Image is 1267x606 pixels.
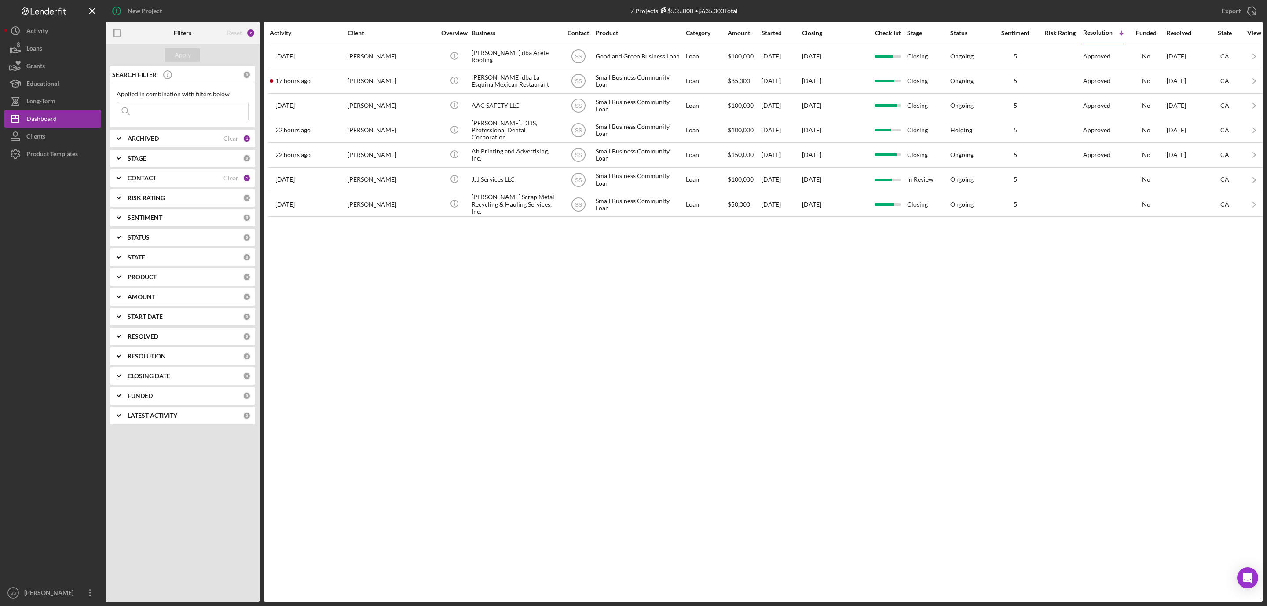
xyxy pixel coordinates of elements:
a: Grants [4,57,101,75]
div: 0 [243,352,251,360]
div: Educational [26,75,59,95]
div: Good and Green Business Loan [596,45,684,68]
div: CA [1207,201,1242,208]
div: Loan [686,168,727,191]
b: SENTIMENT [128,214,162,221]
div: New Project [128,2,162,20]
text: SS [575,54,582,60]
a: Activity [4,22,101,40]
div: 5 [993,77,1037,84]
button: Long-Term [4,92,101,110]
div: Closing [802,29,868,37]
div: Resolution [1083,29,1113,36]
div: 5 [993,102,1037,109]
text: SS [575,177,582,183]
text: SS [575,103,582,109]
div: No [1126,201,1166,208]
time: 2025-08-12 22:26 [275,53,295,60]
div: No [1126,176,1166,183]
time: [DATE] [802,126,821,134]
div: [DATE] [762,94,801,117]
b: ARCHIVED [128,135,159,142]
time: [DATE] [802,77,821,84]
div: Export [1222,2,1241,20]
b: STATUS [128,234,150,241]
div: [PERSON_NAME] Scrap Metal Recycling & Hauling Services, Inc. [472,193,560,216]
div: In Review [907,168,949,191]
div: 0 [243,194,251,202]
time: 2025-08-29 22:33 [275,201,295,208]
button: Dashboard [4,110,101,128]
div: Approved [1083,102,1110,109]
div: 0 [243,392,251,400]
div: Sentiment [993,29,1037,37]
div: 0 [243,412,251,420]
div: [DATE] [1167,69,1206,93]
div: Activity [26,22,48,42]
text: SS [575,152,582,158]
div: Approved [1083,127,1110,134]
span: $100,000 [728,175,754,183]
div: Amount [728,29,761,37]
div: Long-Term [26,92,55,112]
div: 0 [243,293,251,301]
div: [PERSON_NAME] [348,94,436,117]
button: Apply [165,48,200,62]
div: [PERSON_NAME] [348,168,436,191]
div: [PERSON_NAME] dba Arete Roofing [472,45,560,68]
div: 0 [243,71,251,79]
div: [DATE] [762,69,801,93]
div: [DATE] [762,119,801,142]
div: [PERSON_NAME] [348,119,436,142]
button: Educational [4,75,101,92]
button: Clients [4,128,101,145]
div: Small Business Community Loan [596,168,684,191]
div: Ongoing [950,201,974,208]
div: 0 [243,214,251,222]
div: 1 [243,135,251,142]
div: Small Business Community Loan [596,94,684,117]
div: Clients [26,128,45,147]
div: Ongoing [950,176,974,183]
div: Approved [1083,151,1110,158]
time: 2025-09-04 04:15 [275,77,311,84]
div: CA [1207,77,1242,84]
span: $50,000 [728,201,750,208]
div: Checklist [869,29,906,37]
text: SS [575,128,582,134]
div: Loan [686,69,727,93]
div: Loan [686,143,727,167]
div: No [1126,127,1166,134]
div: 0 [243,253,251,261]
b: RISK RATING [128,194,165,201]
div: Dashboard [26,110,57,130]
div: $35,000 [728,69,761,93]
div: Grants [26,57,45,77]
div: Closing [907,94,949,117]
div: Ongoing [950,102,974,109]
button: Product Templates [4,145,101,163]
text: SS [575,201,582,208]
b: STAGE [128,155,146,162]
div: $100,000 [728,94,761,117]
div: Loan [686,94,727,117]
div: [PERSON_NAME], DDS, Professional Dental Corporation [472,119,560,142]
div: AAC SAFETY LLC [472,94,560,117]
div: Closing [907,45,949,68]
div: Ongoing [950,77,974,84]
div: 5 [993,53,1037,60]
time: 2025-09-03 00:17 [275,176,295,183]
b: Filters [174,29,191,37]
div: Small Business Community Loan [596,119,684,142]
time: [DATE] [802,175,821,183]
div: $535,000 [658,7,693,15]
b: START DATE [128,313,163,320]
div: CA [1207,176,1242,183]
div: [DATE] [762,45,801,68]
div: [DATE] [1167,94,1206,117]
time: [DATE] [802,201,821,208]
div: CA [1207,151,1242,158]
div: Ongoing [950,151,974,158]
div: [DATE] [1167,45,1206,68]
